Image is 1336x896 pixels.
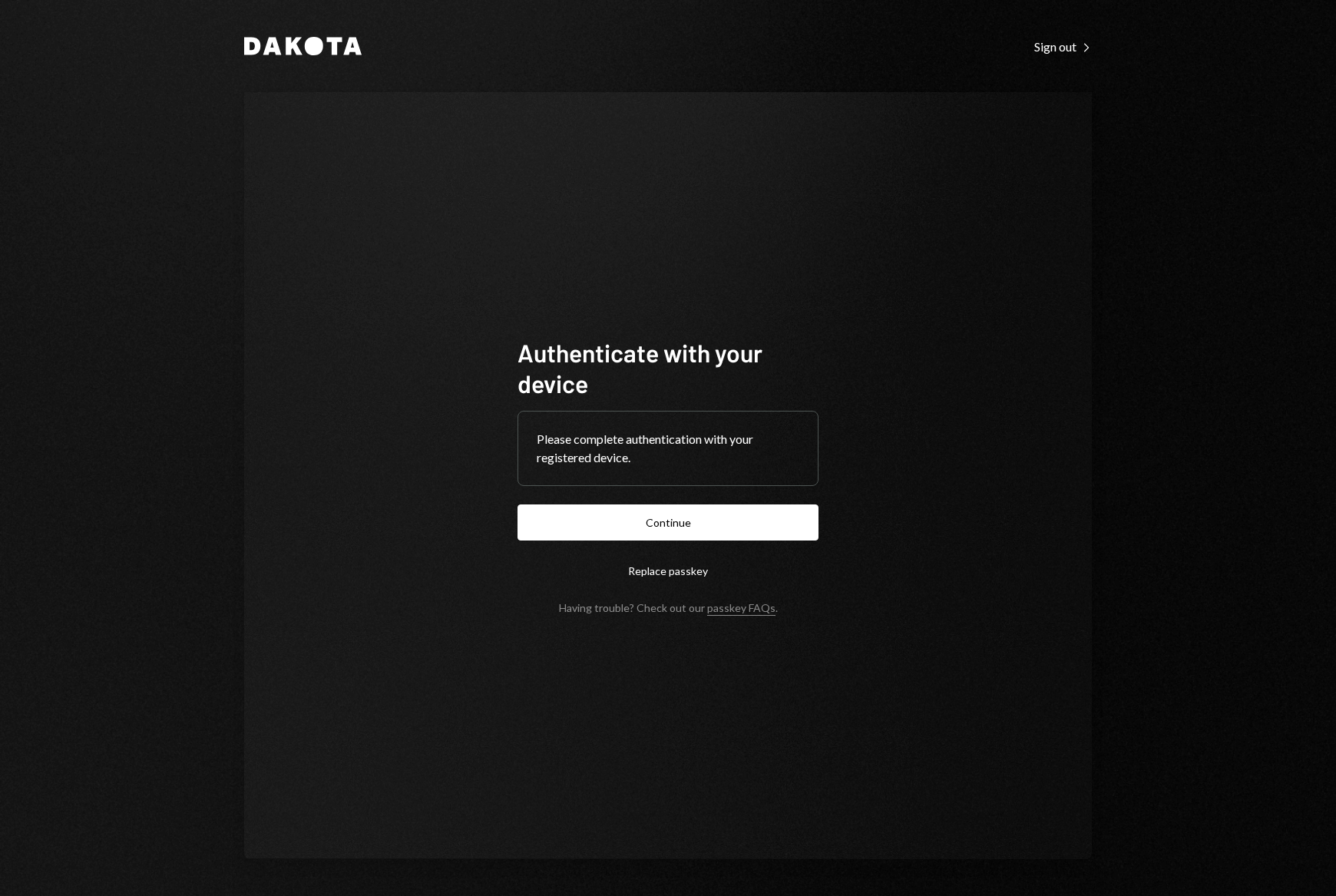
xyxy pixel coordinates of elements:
[1034,39,1092,55] div: Sign out
[707,601,775,616] a: passkey FAQs
[537,430,799,467] div: Please complete authentication with your registered device.
[518,504,818,541] button: Continue
[518,553,818,589] button: Replace passkey
[559,601,778,614] div: Having trouble? Check out our .
[1034,38,1092,55] a: Sign out
[518,337,818,398] h1: Authenticate with your device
